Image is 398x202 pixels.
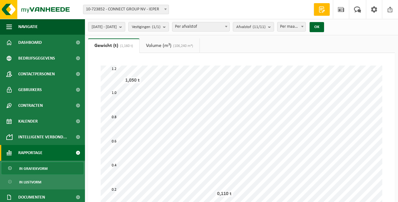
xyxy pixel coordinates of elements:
span: Vestigingen [132,22,160,32]
span: Contracten [18,98,43,113]
span: Gebruikers [18,82,42,98]
span: (1,160 t) [118,44,133,48]
span: Contactpersonen [18,66,55,82]
span: In lijstvorm [19,176,41,188]
div: 0,110 t [216,191,233,197]
a: In lijstvorm [2,176,83,188]
a: Volume (m³) [140,38,199,53]
div: 1,050 t [124,77,141,84]
a: Gewicht (t) [88,38,139,53]
span: [DATE] - [DATE] [92,22,117,32]
a: In grafiekvorm [2,162,83,174]
span: Bedrijfsgegevens [18,50,55,66]
span: In grafiekvorm [19,163,48,175]
span: Afvalstof [236,22,266,32]
span: Per afvalstof [172,22,229,31]
span: Per maand [277,22,306,32]
count: (11/11) [253,25,266,29]
button: Afvalstof(11/11) [233,22,274,32]
span: 10-723852 - CONNECT GROUP NV - IEPER [83,5,169,14]
button: OK [310,22,324,32]
span: Per maand [277,22,306,31]
span: Intelligente verbond... [18,129,67,145]
span: Rapportage [18,145,42,161]
count: (1/1) [152,25,160,29]
button: [DATE] - [DATE] [88,22,125,32]
span: Navigatie [18,19,38,35]
button: Vestigingen(1/1) [128,22,169,32]
span: (106,240 m³) [171,44,193,48]
span: Kalender [18,113,38,129]
span: Per afvalstof [172,22,230,32]
span: Dashboard [18,35,42,50]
